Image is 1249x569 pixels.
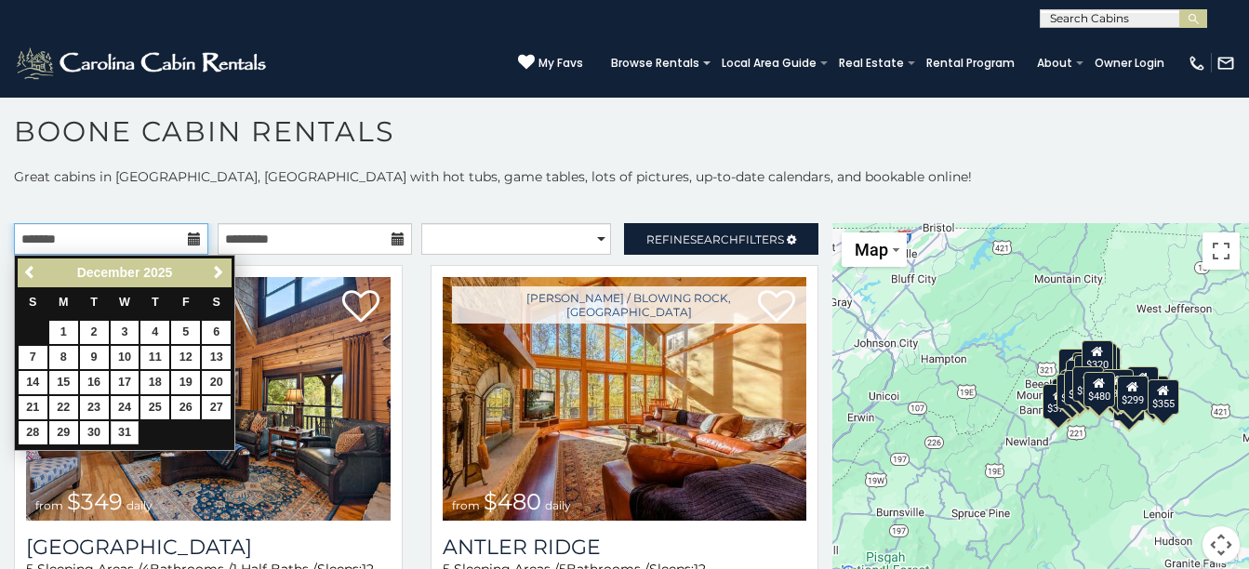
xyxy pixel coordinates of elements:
[545,498,571,512] span: daily
[917,50,1024,76] a: Rental Program
[80,396,109,419] a: 23
[171,396,200,419] a: 26
[443,277,807,521] a: Antler Ridge from $480 daily
[140,346,169,369] a: 11
[19,396,47,419] a: 21
[206,261,230,284] a: Next
[624,223,818,255] a: RefineSearchFilters
[202,321,231,344] a: 6
[1127,366,1159,402] div: $930
[452,498,480,512] span: from
[35,498,63,512] span: from
[518,54,583,73] a: My Favs
[26,535,391,560] a: [GEOGRAPHIC_DATA]
[538,55,583,72] span: My Favs
[830,50,913,76] a: Real Estate
[182,296,190,309] span: Friday
[152,296,159,309] span: Thursday
[140,396,169,419] a: 25
[49,321,78,344] a: 1
[1148,379,1179,415] div: $355
[211,265,226,280] span: Next
[1074,355,1106,390] div: $210
[1057,374,1089,409] div: $325
[171,321,200,344] a: 5
[126,498,153,512] span: daily
[342,288,379,327] a: Add to favorites
[140,371,169,394] a: 18
[1102,369,1134,404] div: $380
[602,50,709,76] a: Browse Rentals
[1073,366,1105,402] div: $225
[143,265,172,280] span: 2025
[67,488,123,515] span: $349
[29,296,36,309] span: Sunday
[443,277,807,521] img: Antler Ridge
[111,421,140,444] a: 31
[1064,370,1096,405] div: $395
[111,346,140,369] a: 10
[119,296,130,309] span: Wednesday
[1085,50,1174,76] a: Owner Login
[855,240,888,259] span: Map
[80,321,109,344] a: 2
[202,371,231,394] a: 20
[26,535,391,560] h3: Diamond Creek Lodge
[19,421,47,444] a: 28
[77,265,140,280] span: December
[111,371,140,394] a: 17
[1188,54,1206,73] img: phone-regular-white.png
[171,346,200,369] a: 12
[213,296,220,309] span: Saturday
[49,346,78,369] a: 8
[484,488,541,515] span: $480
[1202,526,1240,563] button: Map camera controls
[171,371,200,394] a: 19
[80,421,109,444] a: 30
[80,346,109,369] a: 9
[646,232,784,246] span: Refine Filters
[49,421,78,444] a: 29
[23,265,38,280] span: Previous
[202,396,231,419] a: 27
[49,396,78,419] a: 22
[1028,50,1082,76] a: About
[1058,349,1090,384] div: $635
[19,346,47,369] a: 7
[111,396,140,419] a: 24
[1202,232,1240,270] button: Toggle fullscreen view
[443,535,807,560] a: Antler Ridge
[19,371,47,394] a: 14
[690,232,738,246] span: Search
[1216,54,1235,73] img: mail-regular-white.png
[1083,372,1115,407] div: $480
[80,371,109,394] a: 16
[90,296,98,309] span: Tuesday
[49,371,78,394] a: 15
[1082,340,1113,376] div: $320
[452,286,807,324] a: [PERSON_NAME] / Blowing Rock, [GEOGRAPHIC_DATA]
[1117,376,1149,411] div: $299
[140,321,169,344] a: 4
[20,261,43,284] a: Previous
[1043,384,1075,419] div: $375
[111,321,140,344] a: 3
[59,296,69,309] span: Monday
[202,346,231,369] a: 13
[712,50,826,76] a: Local Area Guide
[14,45,272,82] img: White-1-2.png
[842,232,907,267] button: Change map style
